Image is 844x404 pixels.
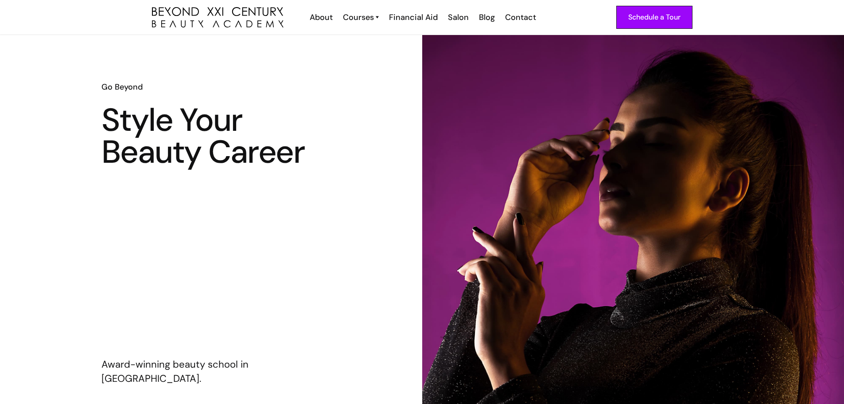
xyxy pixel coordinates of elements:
a: Contact [499,12,541,23]
div: Courses [343,12,374,23]
p: Award-winning beauty school in [GEOGRAPHIC_DATA]. [101,357,320,386]
a: home [152,7,284,28]
img: beyond 21st century beauty academy logo [152,7,284,28]
div: Contact [505,12,536,23]
div: Schedule a Tour [628,12,681,23]
a: Schedule a Tour [616,6,692,29]
a: Salon [442,12,473,23]
a: Blog [473,12,499,23]
h1: Style Your Beauty Career [101,104,320,168]
a: Financial Aid [383,12,442,23]
div: About [310,12,333,23]
div: Blog [479,12,495,23]
a: About [304,12,337,23]
div: Salon [448,12,469,23]
h6: Go Beyond [101,81,320,93]
div: Financial Aid [389,12,438,23]
a: Courses [343,12,379,23]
